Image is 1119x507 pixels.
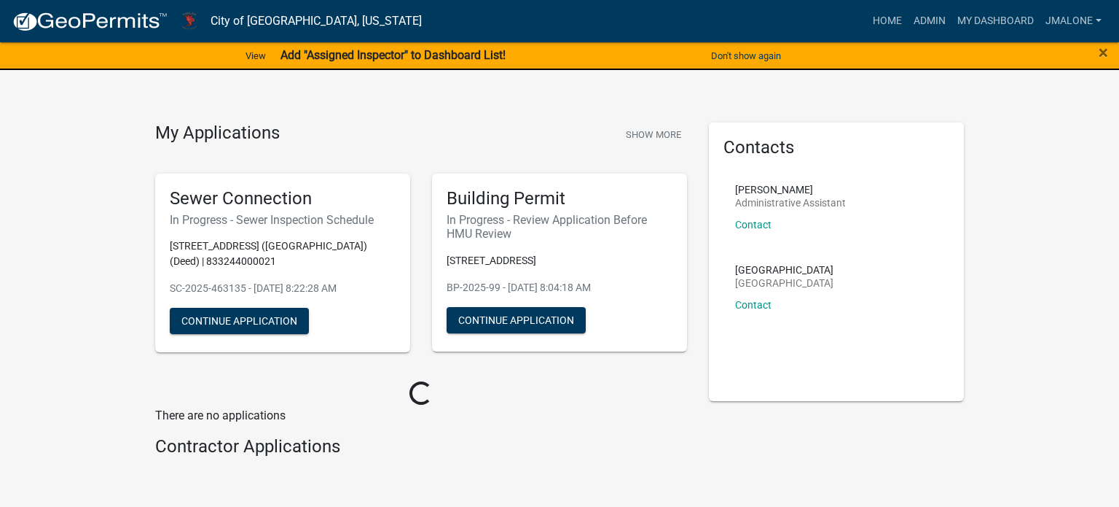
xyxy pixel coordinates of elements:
[951,7,1040,35] a: My Dashboard
[170,188,396,209] h5: Sewer Connection
[170,239,396,269] p: [STREET_ADDRESS] ([GEOGRAPHIC_DATA]) (Deed) | 833244000021
[155,436,687,457] h4: Contractor Applications
[179,11,199,31] img: City of Harlan, Iowa
[240,44,272,68] a: View
[705,44,787,68] button: Don't show again
[170,213,396,227] h6: In Progress - Sewer Inspection Schedule
[1099,44,1108,61] button: Close
[735,299,771,311] a: Contact
[908,7,951,35] a: Admin
[447,253,672,268] p: [STREET_ADDRESS]
[735,185,846,195] p: [PERSON_NAME]
[447,213,672,241] h6: In Progress - Review Application Before HMU Review
[867,7,908,35] a: Home
[170,281,396,296] p: SC-2025-463135 - [DATE] 8:22:28 AM
[735,198,846,208] p: Administrative Assistant
[155,436,687,463] wm-workflow-list-section: Contractor Applications
[620,123,687,147] button: Show More
[211,9,422,34] a: City of [GEOGRAPHIC_DATA], [US_STATE]
[1099,42,1108,63] span: ×
[280,48,506,62] strong: Add "Assigned Inspector" to Dashboard List!
[735,219,771,231] a: Contact
[447,307,586,333] button: Continue Application
[447,188,672,209] h5: Building Permit
[155,123,280,144] h4: My Applications
[735,278,833,288] p: [GEOGRAPHIC_DATA]
[1040,7,1107,35] a: JMalone
[155,407,687,425] p: There are no applications
[447,280,672,295] p: BP-2025-99 - [DATE] 8:04:18 AM
[170,308,309,334] button: Continue Application
[723,137,949,158] h5: Contacts
[735,265,833,275] p: [GEOGRAPHIC_DATA]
